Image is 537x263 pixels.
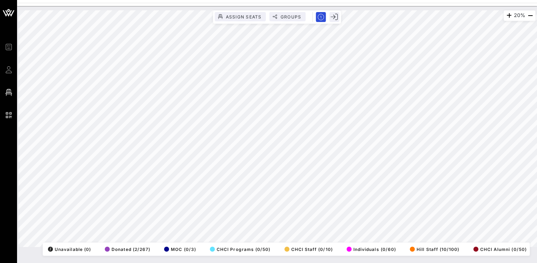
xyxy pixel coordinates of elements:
[280,14,302,20] span: Groups
[504,10,536,21] div: 20%
[208,244,271,254] button: CHCI Programs (0/50)
[226,14,262,20] span: Assign Seats
[270,12,306,21] button: Groups
[215,12,266,21] button: Assign Seats
[282,244,333,254] button: CHCI Staff (0/10)
[105,247,150,252] span: Donated (2/267)
[347,247,396,252] span: Individuals (0/60)
[48,247,91,252] span: Unavailable (0)
[162,244,196,254] button: MOC (0/3)
[410,247,459,252] span: Hill Staff (10/100)
[284,247,333,252] span: CHCI Staff (0/10)
[103,244,150,254] button: Donated (2/267)
[471,244,527,254] button: CHCI Alumni (0/50)
[46,244,91,254] button: /Unavailable (0)
[408,244,459,254] button: Hill Staff (10/100)
[48,247,53,252] div: /
[345,244,396,254] button: Individuals (0/60)
[164,247,196,252] span: MOC (0/3)
[210,247,271,252] span: CHCI Programs (0/50)
[473,247,527,252] span: CHCI Alumni (0/50)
